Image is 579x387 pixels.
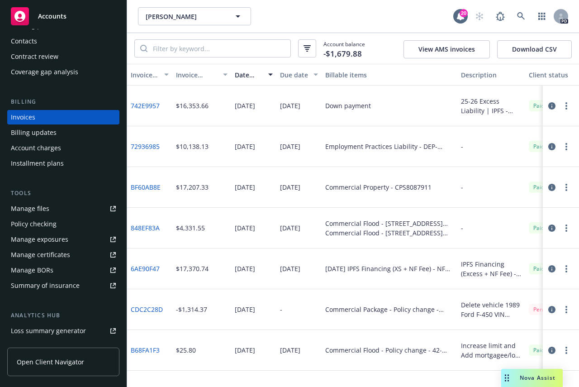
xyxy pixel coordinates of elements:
a: Contacts [7,34,119,48]
a: CDC2C28D [131,305,163,314]
a: Report a Bug [491,7,509,25]
div: Invoices [11,110,35,124]
div: Installment plans [11,156,64,171]
div: Paid [529,222,549,234]
a: Billing updates [7,125,119,140]
div: Due date [280,70,308,80]
a: 72936985 [131,142,160,151]
a: Invoices [7,110,119,124]
div: Policy checking [11,217,57,231]
div: Summary of insurance [11,278,80,293]
div: Invoice ID [131,70,159,80]
div: Billing [7,97,119,106]
input: Filter by keyword... [147,40,290,57]
a: Manage exposures [7,232,119,247]
div: - [461,182,463,192]
div: [DATE] [280,264,300,273]
a: Manage certificates [7,248,119,262]
div: - [461,142,463,151]
a: Contract review [7,49,119,64]
div: Commercial Flood - [STREET_ADDRESS][PERSON_NAME] - Building 1 - 42-DFD-000015-02 [325,219,454,228]
a: 742E9957 [131,101,160,110]
div: Down payment [325,101,371,110]
div: Contract review [11,49,58,64]
a: Policy checking [7,217,119,231]
div: [DATE] [280,223,300,233]
button: [PERSON_NAME] [138,7,251,25]
div: 25-26 Excess Liability | IPFS - Down payment [461,96,522,115]
div: Employment Practices Liability - DEP-1624699-P8 [325,142,454,151]
button: Description [457,64,525,86]
a: Manage BORs [7,263,119,277]
span: Account balance [323,40,365,57]
div: [DATE] [235,223,255,233]
a: Manage files [7,201,119,216]
div: Increase limit and Add mortgagee/loss payee for Savings Bank of [GEOGRAPHIC_DATA] [461,341,522,360]
span: Paid [529,182,549,193]
button: Nova Assist [501,369,563,387]
div: - [280,305,282,314]
div: -$1,314.37 [176,305,207,314]
div: Contacts [11,34,37,48]
div: [DATE] [235,142,255,151]
div: [DATE] [280,345,300,355]
div: Analytics hub [7,311,119,320]
div: [DATE] [235,345,255,355]
button: Invoice amount [172,64,231,86]
div: Paid [529,344,549,356]
span: [PERSON_NAME] [146,12,224,21]
a: Search [512,7,530,25]
div: $25.80 [176,345,196,355]
div: Date issued [235,70,263,80]
div: Manage certificates [11,248,70,262]
div: [DATE] IPFS Financing (XS + NF Fee) - NF Collecting Down Payment - Down payment [325,264,454,273]
a: Start snowing [470,7,489,25]
div: Account charges [11,141,61,155]
div: Invoice amount [176,70,218,80]
button: Due date [276,64,322,86]
div: $17,370.74 [176,264,209,273]
div: Manage BORs [11,263,53,277]
span: Open Client Navigator [17,357,84,367]
div: Paid [529,141,549,152]
span: -$1,679.88 [323,48,362,60]
a: BF60AB8E [131,182,161,192]
a: Summary of insurance [7,278,119,293]
button: View AMS invoices [403,40,490,58]
button: Billable items [322,64,457,86]
a: 848EF83A [131,223,160,233]
span: Accounts [38,13,66,20]
button: Invoice ID [127,64,172,86]
div: Commercial Flood - Policy change - 42-DFD-000015-01 [325,345,454,355]
a: Installment plans [7,156,119,171]
div: Paid [529,263,549,274]
div: [DATE] [280,182,300,192]
div: IPFS Financing (Excess + NF Fee) - Down Payment [461,259,522,278]
div: Manage exposures [11,232,68,247]
div: $16,353.66 [176,101,209,110]
div: $17,207.33 [176,182,209,192]
div: [DATE] [235,305,255,314]
a: Account charges [7,141,119,155]
div: Billable items [325,70,454,80]
div: $10,138.13 [176,142,209,151]
div: [DATE] [280,142,300,151]
a: B68FA1F3 [131,345,160,355]
span: Paid [529,100,549,111]
div: [DATE] [235,182,255,192]
span: Nova Assist [520,374,555,382]
div: Delete vehicle 1989 Ford F-450 VIN #3341 [461,300,522,319]
button: Date issued [231,64,276,86]
div: Tools [7,189,119,198]
a: Switch app [533,7,551,25]
div: $4,331.55 [176,223,205,233]
a: Accounts [7,4,119,29]
div: Manage files [11,201,49,216]
div: Loss summary generator [11,324,86,338]
div: Description [461,70,522,80]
